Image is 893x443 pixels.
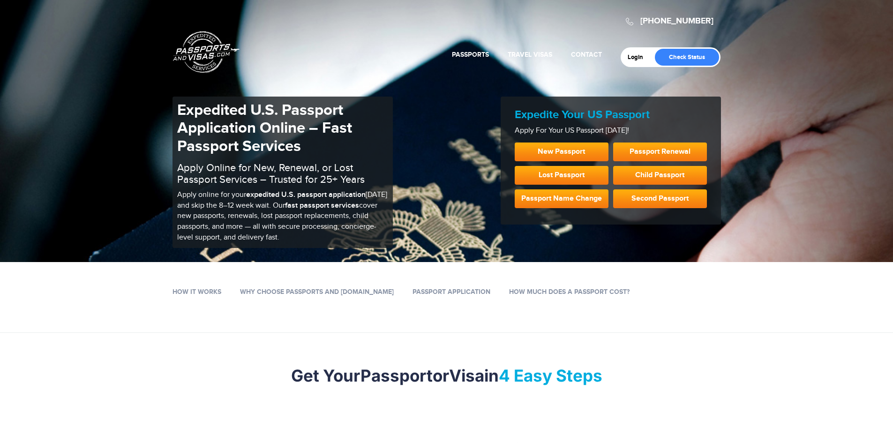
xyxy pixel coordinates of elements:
[515,143,608,161] a: New Passport
[173,31,240,73] a: Passports & [DOMAIN_NAME]
[449,366,484,385] strong: Visa
[285,201,359,210] b: fast passport services
[173,366,721,385] h2: Get Your or in
[640,16,713,26] a: [PHONE_NUMBER]
[571,51,602,59] a: Contact
[655,49,719,66] a: Check Status
[515,126,707,136] p: Apply For Your US Passport [DATE]!
[613,143,707,161] a: Passport Renewal
[515,108,707,122] h2: Expedite Your US Passport
[240,288,394,296] a: Why Choose Passports and [DOMAIN_NAME]
[613,189,707,208] a: Second Passport
[177,101,388,155] h1: Expedited U.S. Passport Application Online – Fast Passport Services
[628,53,650,61] a: Login
[515,166,608,185] a: Lost Passport
[499,366,602,385] mark: 4 Easy Steps
[613,166,707,185] a: Child Passport
[515,189,608,208] a: Passport Name Change
[177,190,388,243] p: Apply online for your [DATE] and skip the 8–12 week wait. Our cover new passports, renewals, lost...
[360,366,433,385] strong: Passport
[509,288,630,296] a: How Much Does a Passport Cost?
[413,288,490,296] a: Passport Application
[246,190,366,199] b: expedited U.S. passport application
[177,162,388,185] h2: Apply Online for New, Renewal, or Lost Passport Services – Trusted for 25+ Years
[452,51,489,59] a: Passports
[508,51,552,59] a: Travel Visas
[173,288,221,296] a: How it works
